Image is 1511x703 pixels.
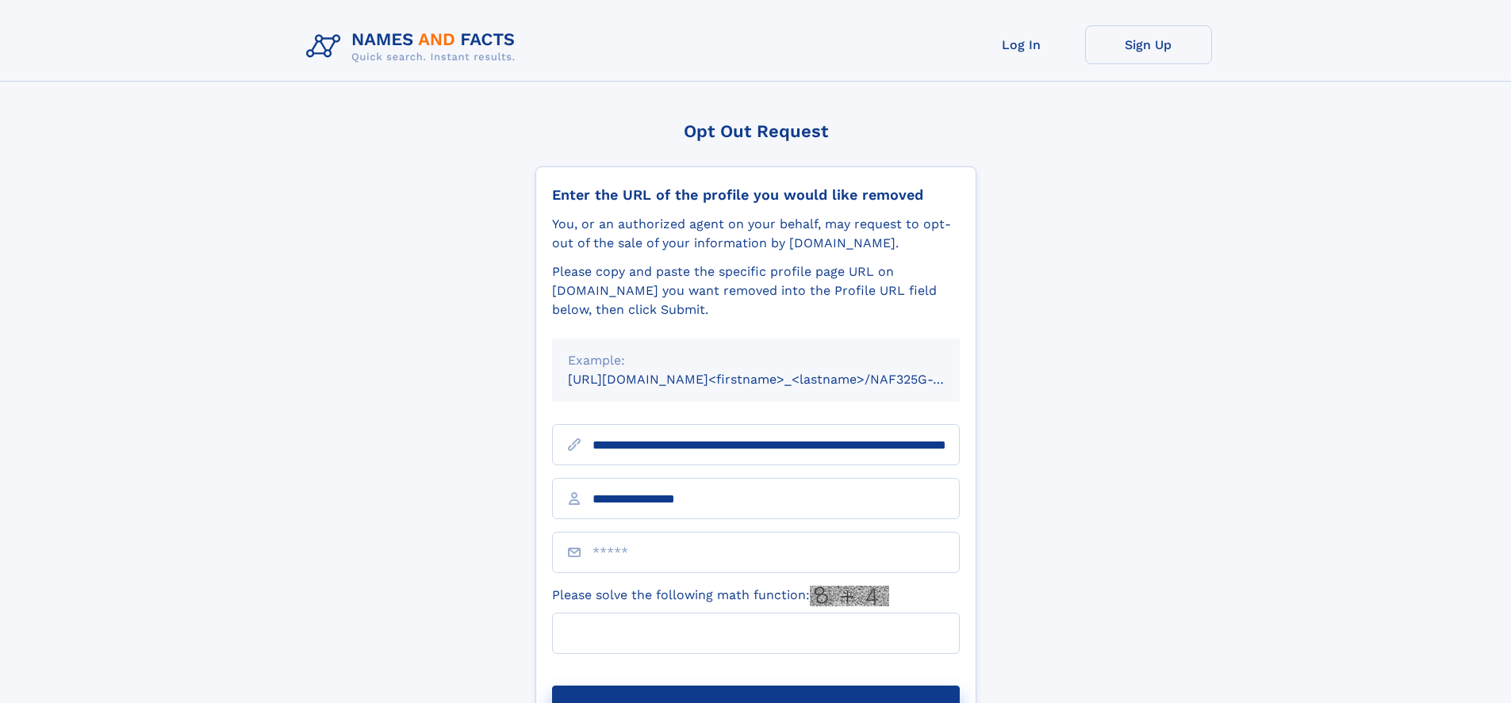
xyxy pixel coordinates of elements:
[568,372,990,387] small: [URL][DOMAIN_NAME]<firstname>_<lastname>/NAF325G-xxxxxxxx
[568,351,944,370] div: Example:
[552,215,960,253] div: You, or an authorized agent on your behalf, may request to opt-out of the sale of your informatio...
[1085,25,1212,64] a: Sign Up
[958,25,1085,64] a: Log In
[300,25,528,68] img: Logo Names and Facts
[552,586,889,606] label: Please solve the following math function:
[552,262,960,319] div: Please copy and paste the specific profile page URL on [DOMAIN_NAME] you want removed into the Pr...
[552,186,960,204] div: Enter the URL of the profile you would like removed
[535,121,976,141] div: Opt Out Request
